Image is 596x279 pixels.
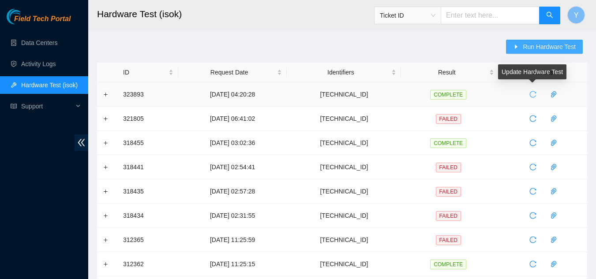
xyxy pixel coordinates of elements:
button: reload [526,208,540,223]
td: 318455 [118,131,178,155]
td: [DATE] 11:25:15 [178,252,287,276]
button: reload [526,257,540,271]
td: 312365 [118,228,178,252]
button: paper-clip [547,208,561,223]
td: [TECHNICAL_ID] [287,107,401,131]
td: 318434 [118,204,178,228]
td: [TECHNICAL_ID] [287,82,401,107]
input: Enter text here... [441,7,540,24]
span: reload [526,260,540,268]
span: caret-right [513,44,519,51]
button: caret-rightRun Hardware Test [506,40,583,54]
img: Akamai Technologies [7,9,45,24]
span: paper-clip [547,188,560,195]
span: paper-clip [547,164,560,171]
button: paper-clip [547,257,561,271]
span: reload [526,164,540,171]
button: Expand row [102,188,109,195]
td: [TECHNICAL_ID] [287,179,401,204]
span: COMPLETE [430,90,466,100]
button: paper-clip [547,112,561,126]
button: Y [567,6,585,24]
td: [DATE] 11:25:59 [178,228,287,252]
td: [DATE] 02:57:28 [178,179,287,204]
button: reload [526,184,540,198]
button: Expand row [102,139,109,146]
button: paper-clip [547,136,561,150]
a: Activity Logs [21,60,56,67]
span: reload [526,188,540,195]
span: reload [526,115,540,122]
button: paper-clip [547,233,561,247]
td: [DATE] 04:20:28 [178,82,287,107]
button: Expand row [102,236,109,243]
button: reload [526,136,540,150]
button: reload [526,112,540,126]
td: 318441 [118,155,178,179]
td: [DATE] 02:54:41 [178,155,287,179]
span: FAILED [436,163,461,172]
span: Field Tech Portal [14,15,71,23]
button: Expand row [102,91,109,98]
span: FAILED [436,235,461,245]
span: COMPLETE [430,260,466,269]
button: Expand row [102,115,109,122]
span: paper-clip [547,115,560,122]
a: Hardware Test (isok) [21,82,78,89]
button: paper-clip [547,160,561,174]
td: [TECHNICAL_ID] [287,155,401,179]
span: Support [21,97,73,115]
td: [TECHNICAL_ID] [287,228,401,252]
button: reload [526,233,540,247]
button: Expand row [102,260,109,268]
td: 318435 [118,179,178,204]
th: Actions [499,63,587,82]
td: [DATE] 06:41:02 [178,107,287,131]
span: read [11,103,17,109]
button: reload [526,87,540,101]
span: reload [526,212,540,219]
button: Expand row [102,164,109,171]
td: [TECHNICAL_ID] [287,131,401,155]
span: paper-clip [547,260,560,268]
span: paper-clip [547,236,560,243]
td: [DATE] 02:31:55 [178,204,287,228]
a: Data Centers [21,39,57,46]
button: paper-clip [547,87,561,101]
span: paper-clip [547,91,560,98]
div: Update Hardware Test [498,64,566,79]
span: COMPLETE [430,138,466,148]
span: reload [526,91,540,98]
span: paper-clip [547,212,560,219]
span: search [546,11,553,20]
button: paper-clip [547,184,561,198]
button: Expand row [102,212,109,219]
span: FAILED [436,114,461,124]
td: 321805 [118,107,178,131]
td: [TECHNICAL_ID] [287,252,401,276]
td: [DATE] 03:02:36 [178,131,287,155]
a: Akamai TechnologiesField Tech Portal [7,16,71,27]
span: Y [574,10,579,21]
span: reload [526,139,540,146]
span: paper-clip [547,139,560,146]
td: 312362 [118,252,178,276]
span: Ticket ID [380,9,435,22]
span: FAILED [436,211,461,221]
span: reload [526,236,540,243]
td: [TECHNICAL_ID] [287,204,401,228]
span: double-left [75,134,88,151]
button: search [539,7,560,24]
span: Run Hardware Test [523,42,576,52]
td: 323893 [118,82,178,107]
span: FAILED [436,187,461,197]
button: reload [526,160,540,174]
